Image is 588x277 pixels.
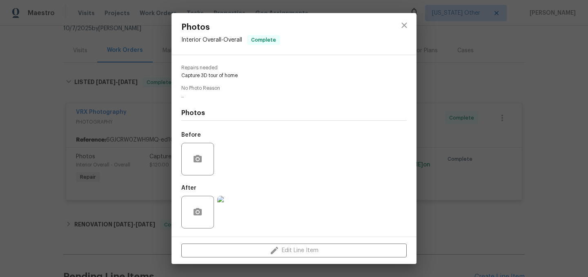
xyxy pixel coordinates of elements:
span: Interior Overall - Overall [181,37,242,43]
h5: After [181,185,196,191]
span: No Photo Reason [181,86,407,91]
span: .. [181,93,384,100]
h5: Before [181,132,201,138]
button: close [394,16,414,35]
span: Repairs needed [181,65,407,71]
span: Photos [181,23,280,32]
span: Capture 3D tour of home [181,72,384,79]
h4: Photos [181,109,407,117]
span: Complete [248,36,279,44]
